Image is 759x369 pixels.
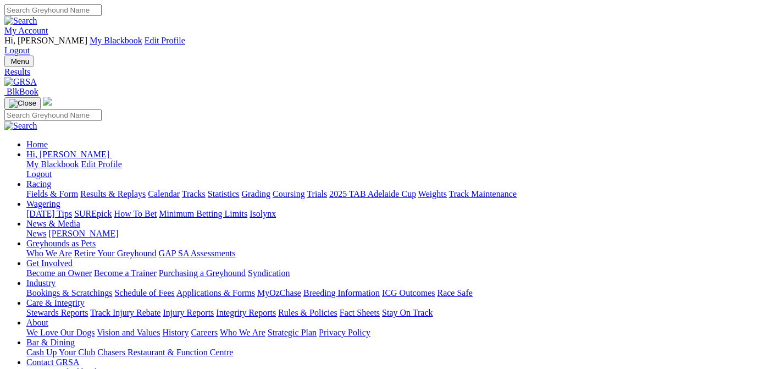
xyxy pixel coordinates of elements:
button: Toggle navigation [4,97,41,109]
a: Grading [242,189,270,199]
a: Chasers Restaurant & Function Centre [97,348,233,357]
a: Schedule of Fees [114,288,174,298]
a: Coursing [273,189,305,199]
a: Careers [191,328,218,337]
a: Injury Reports [163,308,214,317]
div: Get Involved [26,268,755,278]
span: Menu [11,57,29,65]
span: Hi, [PERSON_NAME] [26,150,109,159]
a: News & Media [26,219,80,228]
a: Weights [418,189,447,199]
a: Track Maintenance [449,189,517,199]
a: Integrity Reports [216,308,276,317]
a: History [162,328,189,337]
div: Care & Integrity [26,308,755,318]
button: Toggle navigation [4,56,34,67]
a: ICG Outcomes [382,288,435,298]
a: Cash Up Your Club [26,348,95,357]
a: My Blackbook [26,159,79,169]
a: Rules & Policies [278,308,337,317]
a: Strategic Plan [268,328,317,337]
div: About [26,328,755,338]
a: Minimum Betting Limits [159,209,247,218]
a: Contact GRSA [26,357,79,367]
a: Purchasing a Greyhound [159,268,246,278]
a: Wagering [26,199,60,208]
img: GRSA [4,77,37,87]
a: 2025 TAB Adelaide Cup [329,189,416,199]
a: SUREpick [74,209,112,218]
a: Home [26,140,48,149]
a: Industry [26,278,56,288]
input: Search [4,109,102,121]
a: Applications & Forms [176,288,255,298]
a: Results [4,67,755,77]
a: Become an Owner [26,268,92,278]
a: Fields & Form [26,189,78,199]
a: Logout [4,46,30,55]
a: Race Safe [437,288,472,298]
div: My Account [4,36,755,56]
a: Care & Integrity [26,298,85,307]
a: BlkBook [4,87,38,96]
a: Privacy Policy [319,328,370,337]
div: Industry [26,288,755,298]
img: logo-grsa-white.png [43,97,52,106]
a: Stewards Reports [26,308,88,317]
a: Who We Are [220,328,265,337]
input: Search [4,4,102,16]
a: Get Involved [26,258,73,268]
a: How To Bet [114,209,157,218]
a: MyOzChase [257,288,301,298]
a: My Account [4,26,48,35]
div: Greyhounds as Pets [26,249,755,258]
a: [DATE] Tips [26,209,72,218]
img: Close [9,99,36,108]
a: Edit Profile [145,36,185,45]
div: Hi, [PERSON_NAME] [26,159,755,179]
a: Hi, [PERSON_NAME] [26,150,112,159]
a: Vision and Values [97,328,160,337]
a: Trials [307,189,327,199]
a: Tracks [182,189,206,199]
span: Hi, [PERSON_NAME] [4,36,87,45]
img: Search [4,16,37,26]
a: Calendar [148,189,180,199]
a: Bookings & Scratchings [26,288,112,298]
a: About [26,318,48,327]
a: Syndication [248,268,290,278]
a: GAP SA Assessments [159,249,236,258]
a: Edit Profile [81,159,122,169]
a: Fact Sheets [340,308,380,317]
a: Results & Replays [80,189,146,199]
div: News & Media [26,229,755,239]
a: Racing [26,179,51,189]
a: Become a Trainer [94,268,157,278]
a: We Love Our Dogs [26,328,95,337]
a: Breeding Information [303,288,380,298]
a: Bar & Dining [26,338,75,347]
a: Greyhounds as Pets [26,239,96,248]
span: BlkBook [7,87,38,96]
a: [PERSON_NAME] [48,229,118,238]
div: Racing [26,189,755,199]
a: Who We Are [26,249,72,258]
a: Logout [26,169,52,179]
a: My Blackbook [90,36,142,45]
a: Stay On Track [382,308,433,317]
a: Isolynx [250,209,276,218]
img: Search [4,121,37,131]
a: Statistics [208,189,240,199]
a: News [26,229,46,238]
a: Track Injury Rebate [90,308,160,317]
a: Retire Your Greyhound [74,249,157,258]
div: Bar & Dining [26,348,755,357]
div: Wagering [26,209,755,219]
